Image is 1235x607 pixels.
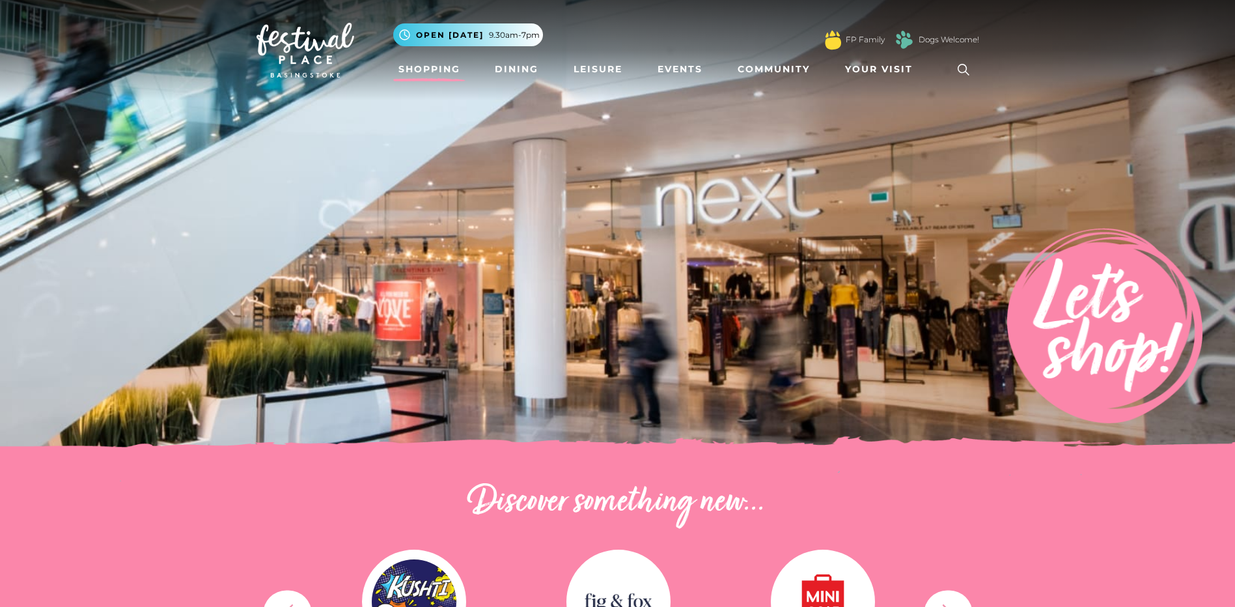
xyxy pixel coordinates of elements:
[490,57,544,81] a: Dining
[568,57,628,81] a: Leisure
[845,63,913,76] span: Your Visit
[846,34,885,46] a: FP Family
[416,29,484,41] span: Open [DATE]
[257,23,354,78] img: Festival Place Logo
[840,57,924,81] a: Your Visit
[919,34,979,46] a: Dogs Welcome!
[732,57,815,81] a: Community
[393,57,465,81] a: Shopping
[489,29,540,41] span: 9.30am-7pm
[652,57,708,81] a: Events
[257,482,979,524] h2: Discover something new...
[393,23,543,46] button: Open [DATE] 9.30am-7pm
